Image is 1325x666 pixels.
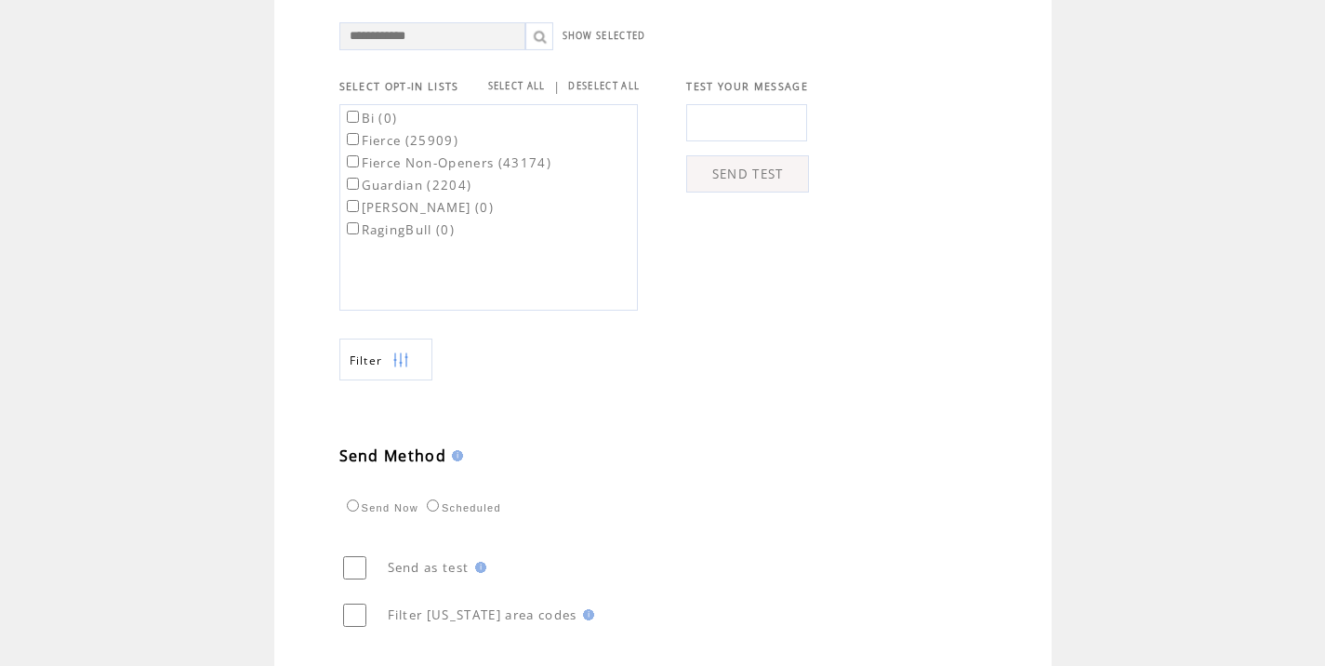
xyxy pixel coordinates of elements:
label: Scheduled [422,502,501,513]
input: Bi (0) [347,111,359,123]
a: Filter [339,339,432,380]
a: SEND TEST [686,155,809,193]
label: Guardian (2204) [343,177,472,193]
a: SHOW SELECTED [563,30,646,42]
a: DESELECT ALL [568,80,640,92]
label: [PERSON_NAME] (0) [343,199,495,216]
input: Fierce Non-Openers (43174) [347,155,359,167]
label: Fierce Non-Openers (43174) [343,154,552,171]
img: help.gif [446,450,463,461]
input: RagingBull (0) [347,222,359,234]
span: | [553,78,561,95]
input: [PERSON_NAME] (0) [347,200,359,212]
span: SELECT OPT-IN LISTS [339,80,459,93]
label: RagingBull (0) [343,221,456,238]
input: Send Now [347,499,359,512]
input: Scheduled [427,499,439,512]
span: Show filters [350,353,383,368]
span: Send Method [339,446,447,466]
img: help.gif [577,609,594,620]
input: Fierce (25909) [347,133,359,145]
a: SELECT ALL [488,80,546,92]
span: Send as test [388,559,470,576]
img: filters.png [392,340,409,381]
span: Filter [US_STATE] area codes [388,606,577,623]
label: Send Now [342,502,418,513]
label: Fierce (25909) [343,132,459,149]
input: Guardian (2204) [347,178,359,190]
span: TEST YOUR MESSAGE [686,80,808,93]
img: help.gif [470,562,486,573]
label: Bi (0) [343,110,398,127]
